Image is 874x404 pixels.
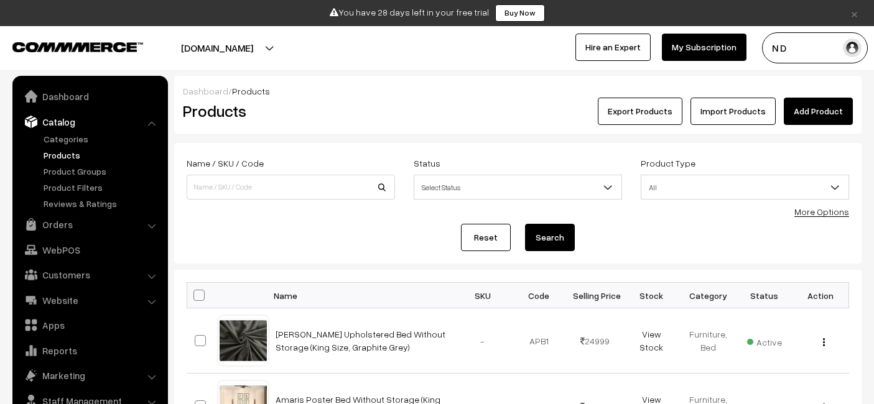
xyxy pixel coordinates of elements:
[268,283,455,308] th: Name
[16,239,164,261] a: WebPOS
[639,329,663,352] a: View Stock
[187,175,395,200] input: Name / SKU / Code
[183,101,394,121] h2: Products
[511,283,567,308] th: Code
[4,4,870,22] div: You have 28 days left in your free trial
[16,314,164,336] a: Apps
[747,333,782,349] span: Active
[40,197,164,210] a: Reviews & Ratings
[680,283,737,308] th: Category
[276,329,445,352] a: [PERSON_NAME] Upholstered Bed Without Storage (King Size, Graphite Grey)
[16,339,164,362] a: Reports
[623,283,680,308] th: Stock
[567,283,624,308] th: Selling Price
[16,85,164,108] a: Dashboard
[16,264,164,286] a: Customers
[232,86,270,96] span: Products
[784,98,853,125] a: Add Product
[680,308,737,374] td: Furniture, Bed
[641,175,849,200] span: All
[16,289,164,311] a: Website
[793,283,849,308] th: Action
[511,308,567,374] td: APB1
[16,364,164,387] a: Marketing
[690,98,776,125] a: Import Products
[183,85,853,98] div: /
[736,283,793,308] th: Status
[461,224,511,251] a: Reset
[455,283,511,308] th: SKU
[16,213,164,236] a: Orders
[183,86,228,96] a: Dashboard
[495,4,545,22] a: Buy Now
[455,308,511,374] td: -
[40,132,164,145] a: Categories
[846,6,863,21] a: ×
[12,42,143,52] img: COMMMERCE
[662,34,746,61] a: My Subscription
[575,34,651,61] a: Hire an Expert
[414,175,622,200] span: Select Status
[843,39,862,57] img: user
[567,308,624,374] td: 24999
[414,177,621,198] span: Select Status
[414,157,440,170] label: Status
[762,32,868,63] button: N D
[16,111,164,133] a: Catalog
[641,157,695,170] label: Product Type
[187,157,264,170] label: Name / SKU / Code
[40,149,164,162] a: Products
[794,206,849,217] a: More Options
[641,177,848,198] span: All
[598,98,682,125] button: Export Products
[40,165,164,178] a: Product Groups
[12,39,121,53] a: COMMMERCE
[823,338,825,346] img: Menu
[525,224,575,251] button: Search
[137,32,297,63] button: [DOMAIN_NAME]
[40,181,164,194] a: Product Filters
